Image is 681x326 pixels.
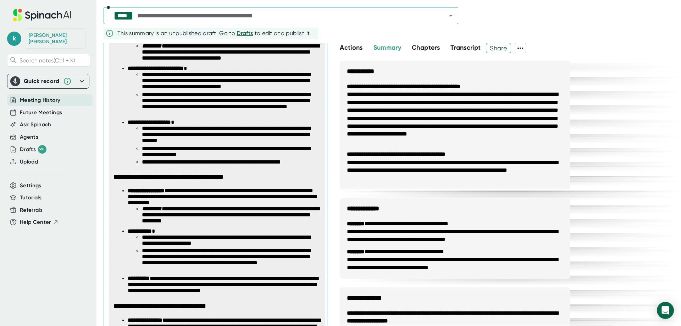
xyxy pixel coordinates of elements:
[412,43,440,53] button: Chapters
[7,32,21,46] span: k
[29,32,82,45] div: Katie Breedlove
[340,43,362,53] button: Actions
[237,29,253,38] button: Drafts
[20,145,46,154] button: Drafts 99+
[446,11,456,21] button: Open
[20,121,51,129] button: Ask Spinach
[340,44,362,51] span: Actions
[20,109,62,117] button: Future Meetings
[412,44,440,51] span: Chapters
[20,206,43,214] button: Referrals
[486,42,511,54] span: Share
[10,74,86,88] div: Quick record
[20,182,41,190] button: Settings
[657,302,674,319] div: Open Intercom Messenger
[486,43,511,53] button: Share
[20,96,60,104] button: Meeting History
[373,43,401,53] button: Summary
[38,145,46,154] div: 99+
[117,29,311,38] div: This summary is an unpublished draft. Go to to edit and publish it.
[237,30,253,37] span: Drafts
[373,44,401,51] span: Summary
[450,44,481,51] span: Transcript
[20,158,38,166] button: Upload
[450,43,481,53] button: Transcript
[20,194,41,202] button: Tutorials
[20,133,38,141] button: Agents
[20,218,59,226] button: Help Center
[20,57,75,64] span: Search notes (Ctrl + K)
[24,78,60,85] div: Quick record
[20,145,46,154] div: Drafts
[20,218,51,226] span: Help Center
